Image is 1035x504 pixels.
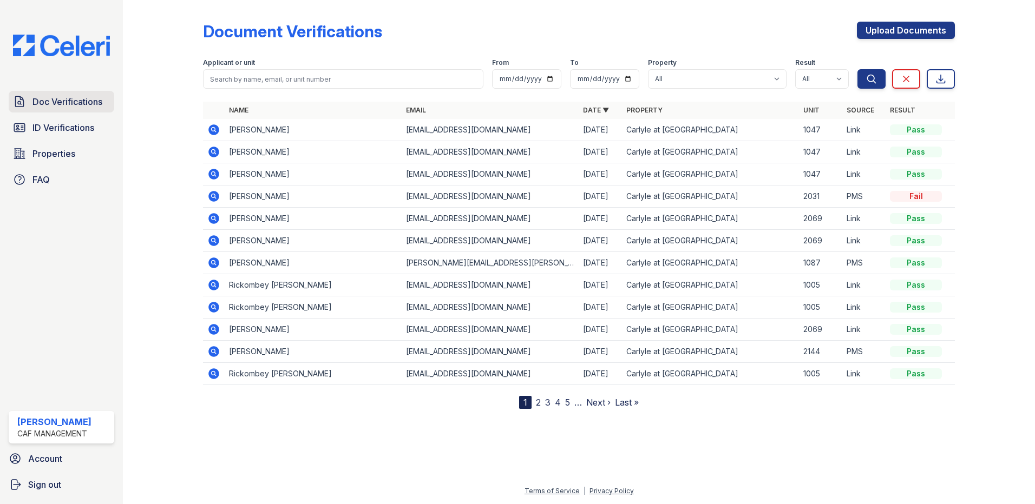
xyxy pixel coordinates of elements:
[225,274,402,296] td: Rickombey [PERSON_NAME]
[799,296,842,319] td: 1005
[799,119,842,141] td: 1047
[9,117,114,138] a: ID Verifications
[229,106,248,114] a: Name
[402,230,579,252] td: [EMAIL_ADDRESS][DOMAIN_NAME]
[492,58,509,67] label: From
[28,478,61,491] span: Sign out
[622,319,799,341] td: Carlyle at [GEOGRAPHIC_DATA]
[402,274,579,296] td: [EMAIL_ADDRESS][DOMAIN_NAME]
[28,452,62,465] span: Account
[402,208,579,230] td: [EMAIL_ADDRESS][DOMAIN_NAME]
[225,119,402,141] td: [PERSON_NAME]
[799,252,842,274] td: 1087
[842,252,886,274] td: PMS
[225,252,402,274] td: [PERSON_NAME]
[622,252,799,274] td: Carlyle at [GEOGRAPHIC_DATA]
[890,106,915,114] a: Result
[225,319,402,341] td: [PERSON_NAME]
[890,302,942,313] div: Pass
[622,119,799,141] td: Carlyle at [GEOGRAPHIC_DATA]
[799,163,842,185] td: 1047
[890,147,942,157] div: Pass
[842,319,886,341] td: Link
[570,58,579,67] label: To
[525,487,580,495] a: Terms of Service
[402,296,579,319] td: [EMAIL_ADDRESS][DOMAIN_NAME]
[842,363,886,385] td: Link
[402,363,579,385] td: [EMAIL_ADDRESS][DOMAIN_NAME]
[584,487,586,495] div: |
[842,119,886,141] td: Link
[586,397,611,408] a: Next ›
[402,163,579,185] td: [EMAIL_ADDRESS][DOMAIN_NAME]
[890,169,942,180] div: Pass
[203,58,255,67] label: Applicant or unit
[890,368,942,379] div: Pass
[402,319,579,341] td: [EMAIL_ADDRESS][DOMAIN_NAME]
[890,213,942,224] div: Pass
[9,143,114,164] a: Properties
[842,296,886,319] td: Link
[203,22,382,41] div: Document Verifications
[402,141,579,163] td: [EMAIL_ADDRESS][DOMAIN_NAME]
[622,274,799,296] td: Carlyle at [GEOGRAPHIC_DATA]
[799,185,842,208] td: 2031
[225,230,402,252] td: [PERSON_NAME]
[622,185,799,208] td: Carlyle at [GEOGRAPHIC_DATA]
[402,119,579,141] td: [EMAIL_ADDRESS][DOMAIN_NAME]
[799,208,842,230] td: 2069
[579,319,622,341] td: [DATE]
[17,415,91,428] div: [PERSON_NAME]
[574,396,582,409] span: …
[842,163,886,185] td: Link
[799,363,842,385] td: 1005
[579,119,622,141] td: [DATE]
[519,396,532,409] div: 1
[565,397,570,408] a: 5
[890,235,942,246] div: Pass
[799,230,842,252] td: 2069
[622,163,799,185] td: Carlyle at [GEOGRAPHIC_DATA]
[579,230,622,252] td: [DATE]
[536,397,541,408] a: 2
[857,22,955,39] a: Upload Documents
[890,280,942,290] div: Pass
[579,252,622,274] td: [DATE]
[32,147,75,160] span: Properties
[615,397,639,408] a: Last »
[890,191,942,202] div: Fail
[579,208,622,230] td: [DATE]
[225,208,402,230] td: [PERSON_NAME]
[225,363,402,385] td: Rickombey [PERSON_NAME]
[406,106,426,114] a: Email
[842,341,886,363] td: PMS
[402,252,579,274] td: [PERSON_NAME][EMAIL_ADDRESS][PERSON_NAME][DOMAIN_NAME]
[622,230,799,252] td: Carlyle at [GEOGRAPHIC_DATA]
[842,230,886,252] td: Link
[890,324,942,335] div: Pass
[9,169,114,190] a: FAQ
[626,106,663,114] a: Property
[622,141,799,163] td: Carlyle at [GEOGRAPHIC_DATA]
[4,448,119,469] a: Account
[402,185,579,208] td: [EMAIL_ADDRESS][DOMAIN_NAME]
[579,296,622,319] td: [DATE]
[890,124,942,135] div: Pass
[225,185,402,208] td: [PERSON_NAME]
[589,487,634,495] a: Privacy Policy
[799,141,842,163] td: 1047
[32,95,102,108] span: Doc Verifications
[32,121,94,134] span: ID Verifications
[622,363,799,385] td: Carlyle at [GEOGRAPHIC_DATA]
[203,69,483,89] input: Search by name, email, or unit number
[545,397,551,408] a: 3
[225,341,402,363] td: [PERSON_NAME]
[579,185,622,208] td: [DATE]
[579,341,622,363] td: [DATE]
[402,341,579,363] td: [EMAIL_ADDRESS][DOMAIN_NAME]
[579,363,622,385] td: [DATE]
[847,106,874,114] a: Source
[803,106,820,114] a: Unit
[32,173,50,186] span: FAQ
[842,185,886,208] td: PMS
